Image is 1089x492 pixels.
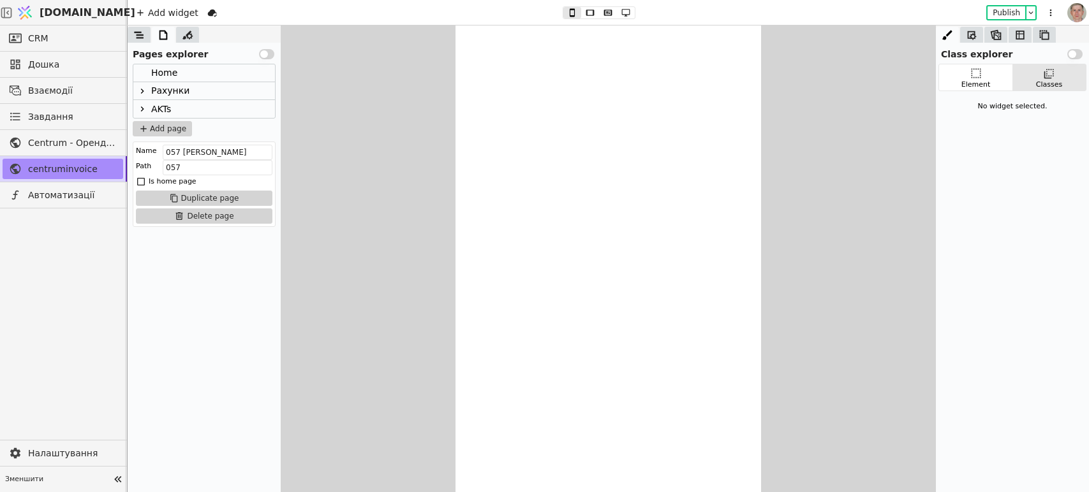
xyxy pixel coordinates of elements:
span: [DOMAIN_NAME] [40,5,135,20]
button: Add page [133,121,192,136]
img: 1560949290925-CROPPED-IMG_0201-2-.jpg [1067,3,1086,22]
a: Завдання [3,106,123,127]
button: Delete page [136,208,272,224]
div: Рахунки [151,82,189,99]
span: Завдання [28,110,73,124]
div: Classes [1036,80,1062,90]
div: Element [961,80,991,90]
a: Дошка [3,54,123,75]
button: Publish [988,6,1025,19]
a: Автоматизації [3,185,123,205]
a: Centrum - Оренда офісних приміщень [3,133,123,153]
a: Налаштування [3,443,123,463]
span: Налаштування [28,447,117,460]
img: Logo [15,1,34,25]
div: AKTs [151,100,171,118]
span: CRM [28,32,48,45]
span: Автоматизації [28,189,117,202]
span: centruminvoice [28,163,117,176]
div: Add widget [133,5,202,20]
div: AKTs [133,100,275,118]
div: Рахунки [133,82,275,100]
div: Is home page [149,175,196,188]
div: Home [151,64,177,82]
div: Home [133,64,275,82]
div: No widget selected. [938,96,1086,117]
a: CRM [3,28,123,48]
span: Centrum - Оренда офісних приміщень [28,136,117,150]
button: Duplicate page [136,191,272,206]
div: Pages explorer [128,43,281,61]
span: Взаємодії [28,84,117,98]
span: Дошка [28,58,117,71]
span: Зменшити [5,474,109,485]
div: Class explorer [936,43,1089,61]
a: centruminvoice [3,159,123,179]
a: [DOMAIN_NAME] [13,1,128,25]
div: Path [136,160,151,173]
div: Name [136,145,156,157]
a: Взаємодії [3,80,123,101]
